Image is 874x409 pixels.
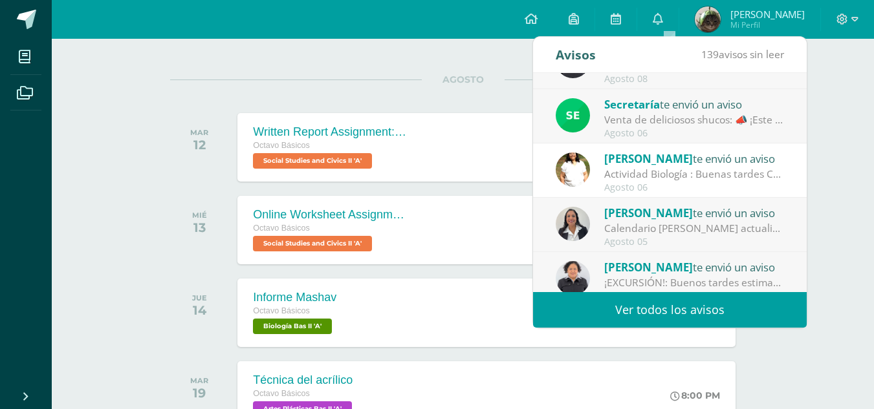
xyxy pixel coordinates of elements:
[533,292,807,328] a: Ver todos los avisos
[253,319,332,334] span: Biología Bas II 'A'
[695,6,721,32] img: efdde124b53c5e6227a31b6264010d7d.png
[556,261,590,295] img: af13c187359f7083575757c8f4a3b81d.png
[604,275,784,290] div: ¡EXCURSIÓN!: Buenos tardes estimada comunidad. Espero que se encuentren muy bien. Recuerden que l...
[192,293,207,302] div: JUE
[253,373,355,387] div: Técnica del acrílico
[604,112,784,127] div: Venta de deliciosos shucos: 📣 ¡Este lunes 11 de agosto tendremos a la venta los deliciosos shucos...
[670,390,720,401] div: 8:00 PM
[604,150,784,167] div: te envió un aviso
[730,8,805,21] span: [PERSON_NAME]
[253,236,372,251] span: Social Studies and Civics II 'A'
[701,47,719,61] span: 139
[604,96,784,112] div: te envió un aviso
[604,205,693,220] span: [PERSON_NAME]
[190,137,208,152] div: 12
[604,74,784,85] div: Agosto 08
[556,98,590,132] img: 458d5f1a9dcc7b61d11f682b7cb5dbf4.png
[253,291,336,304] div: Informe Mashav
[253,208,408,222] div: Online Worksheet Assignment: Problems that Affect Harmonious Relationships in the Community
[190,128,208,137] div: MAR
[604,291,784,302] div: Agosto 05
[253,306,310,315] span: Octavo Básicos
[192,211,207,220] div: MIÉ
[604,151,693,166] span: [PERSON_NAME]
[190,376,208,385] div: MAR
[253,153,372,169] span: Social Studies and Civics II 'A'
[604,97,660,112] span: Secretaría
[604,204,784,221] div: te envió un aviso
[556,207,590,241] img: 20874f825104fd09c1ed90767e55c7cc.png
[190,385,208,401] div: 19
[253,141,310,150] span: Octavo Básicos
[253,125,408,139] div: Written Report Assignment: How Innovation Is Helping Guatemala Grow
[604,167,784,182] div: Actividad Biología : Buenas tardes Comunidad Educativa, el día de mañana que tendremos nuestra ex...
[253,224,310,233] span: Octavo Básicos
[192,220,207,235] div: 13
[604,258,784,275] div: te envió un aviso
[701,47,784,61] span: avisos sin leer
[556,152,590,187] img: fde36cf8b4173ff221c800fd76040d52.png
[604,182,784,193] div: Agosto 06
[604,128,784,139] div: Agosto 06
[604,221,784,236] div: Calendario de Agosto actualizado: Buena tarde estimados padres de familia y alumnos, les saludamo...
[604,236,784,247] div: Agosto 05
[253,389,310,398] span: Octavo Básicos
[604,260,693,275] span: [PERSON_NAME]
[730,19,805,30] span: Mi Perfil
[422,74,505,85] span: AGOSTO
[556,37,596,72] div: Avisos
[192,302,207,318] div: 14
